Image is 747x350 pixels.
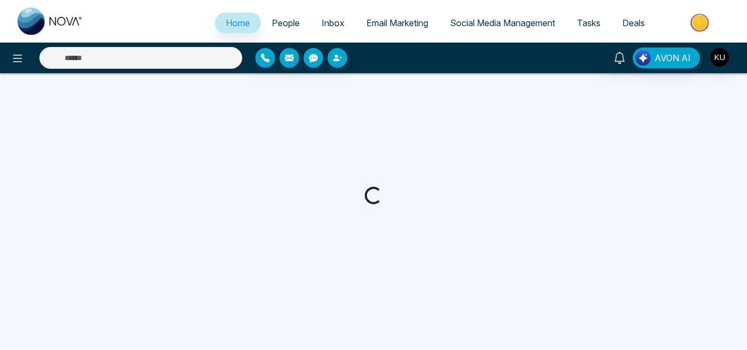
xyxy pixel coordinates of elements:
[633,48,700,68] button: AVON AI
[611,13,656,33] a: Deals
[261,13,311,33] a: People
[450,17,555,28] span: Social Media Management
[661,10,740,35] img: Market-place.gif
[622,17,645,28] span: Deals
[355,13,439,33] a: Email Marketing
[311,13,355,33] a: Inbox
[439,13,566,33] a: Social Media Management
[635,50,651,66] img: Lead Flow
[322,17,345,28] span: Inbox
[226,17,250,28] span: Home
[215,13,261,33] a: Home
[577,17,600,28] span: Tasks
[272,17,300,28] span: People
[366,17,428,28] span: Email Marketing
[710,48,729,67] img: User Avatar
[566,13,611,33] a: Tasks
[655,51,691,64] span: AVON AI
[17,8,83,35] img: Nova CRM Logo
